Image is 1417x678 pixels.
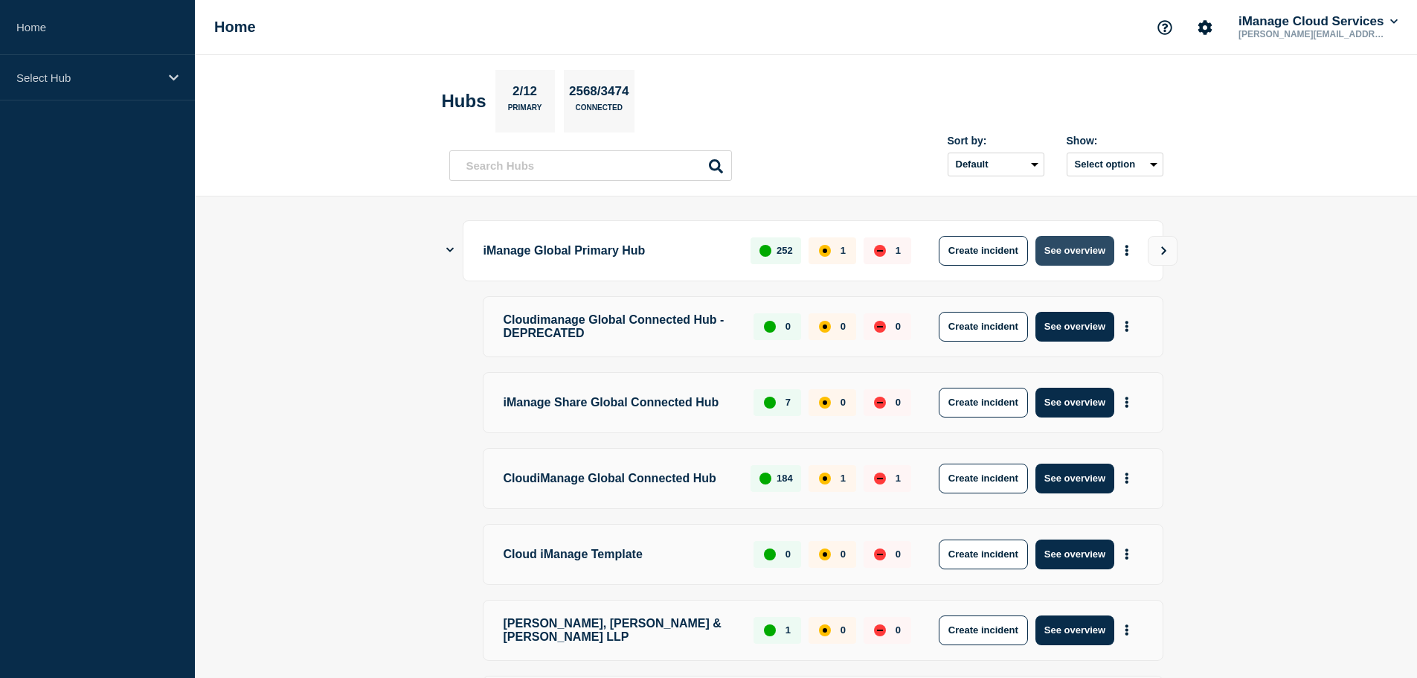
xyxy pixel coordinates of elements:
[939,540,1028,569] button: Create incident
[939,236,1028,266] button: Create incident
[874,624,886,636] div: down
[785,321,791,332] p: 0
[504,615,737,645] p: [PERSON_NAME], [PERSON_NAME] & [PERSON_NAME] LLP
[785,397,791,408] p: 7
[1117,313,1137,340] button: More actions
[896,473,901,484] p: 1
[1035,540,1114,569] button: See overview
[841,321,846,332] p: 0
[504,388,737,418] p: iManage Share Global Connected Hub
[874,245,886,257] div: down
[1117,237,1137,264] button: More actions
[446,245,454,256] button: Show Connected Hubs
[819,624,831,636] div: affected
[896,397,901,408] p: 0
[939,388,1028,418] button: Create incident
[1035,388,1114,418] button: See overview
[564,84,634,103] p: 2568/3474
[507,84,542,103] p: 2/12
[896,549,901,560] p: 0
[819,549,831,560] div: affected
[504,464,734,493] p: CloudiManage Global Connected Hub
[896,321,901,332] p: 0
[819,473,831,484] div: affected
[504,540,737,569] p: Cloud iManage Template
[1067,153,1163,176] button: Select option
[785,549,791,560] p: 0
[508,103,542,119] p: Primary
[896,245,901,256] p: 1
[1117,388,1137,416] button: More actions
[874,549,886,560] div: down
[874,473,886,484] div: down
[785,624,791,636] p: 1
[841,397,846,408] p: 0
[1067,135,1163,147] div: Show:
[819,397,831,409] div: affected
[939,615,1028,645] button: Create incident
[483,236,734,266] p: iManage Global Primary Hub
[764,321,776,333] div: up
[819,245,831,257] div: affected
[896,624,901,636] p: 0
[841,473,846,484] p: 1
[1035,236,1114,266] button: See overview
[1117,616,1137,644] button: More actions
[874,321,886,333] div: down
[576,103,623,119] p: Connected
[948,153,1044,176] select: Sort by
[449,150,732,181] input: Search Hubs
[764,549,776,560] div: up
[1149,12,1180,43] button: Support
[939,464,1028,493] button: Create incident
[1236,29,1390,39] p: [PERSON_NAME][EMAIL_ADDRESS][PERSON_NAME][DOMAIN_NAME]
[504,312,737,342] p: Cloudimanage Global Connected Hub - DEPRECATED
[841,624,846,636] p: 0
[948,135,1044,147] div: Sort by:
[874,397,886,409] div: down
[214,19,256,36] h1: Home
[1035,312,1114,342] button: See overview
[841,549,846,560] p: 0
[1236,14,1401,29] button: iManage Cloud Services
[1117,540,1137,568] button: More actions
[764,397,776,409] div: up
[764,624,776,636] div: up
[1117,464,1137,492] button: More actions
[777,245,793,256] p: 252
[1035,615,1114,645] button: See overview
[1189,12,1221,43] button: Account settings
[16,71,159,84] p: Select Hub
[777,473,793,484] p: 184
[841,245,846,256] p: 1
[939,312,1028,342] button: Create incident
[442,91,486,112] h2: Hubs
[759,473,771,484] div: up
[1148,236,1177,266] button: View
[1035,464,1114,493] button: See overview
[819,321,831,333] div: affected
[759,245,771,257] div: up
